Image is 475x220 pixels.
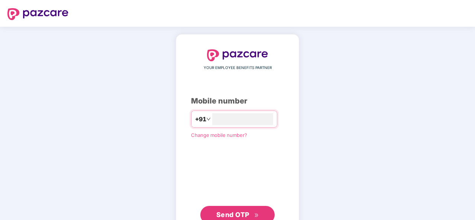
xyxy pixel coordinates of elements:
span: down [206,117,211,121]
img: logo [207,49,268,61]
span: YOUR EMPLOYEE BENEFITS PARTNER [204,65,272,71]
span: Send OTP [216,211,249,219]
img: logo [7,8,68,20]
a: Change mobile number? [191,132,247,138]
span: double-right [254,213,259,218]
div: Mobile number [191,95,284,107]
span: +91 [195,115,206,124]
